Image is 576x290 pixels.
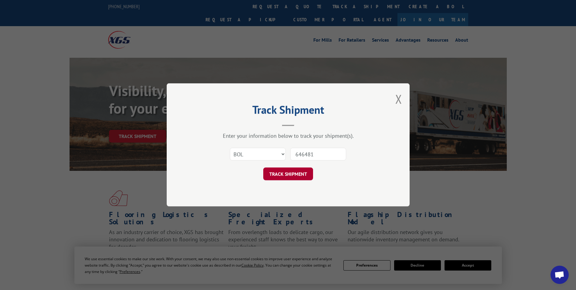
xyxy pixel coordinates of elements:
div: Enter your information below to track your shipment(s). [197,133,379,140]
button: TRACK SHIPMENT [263,168,313,181]
h2: Track Shipment [197,105,379,117]
div: Open chat [550,266,569,284]
button: Close modal [395,91,402,107]
input: Number(s) [290,148,346,161]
